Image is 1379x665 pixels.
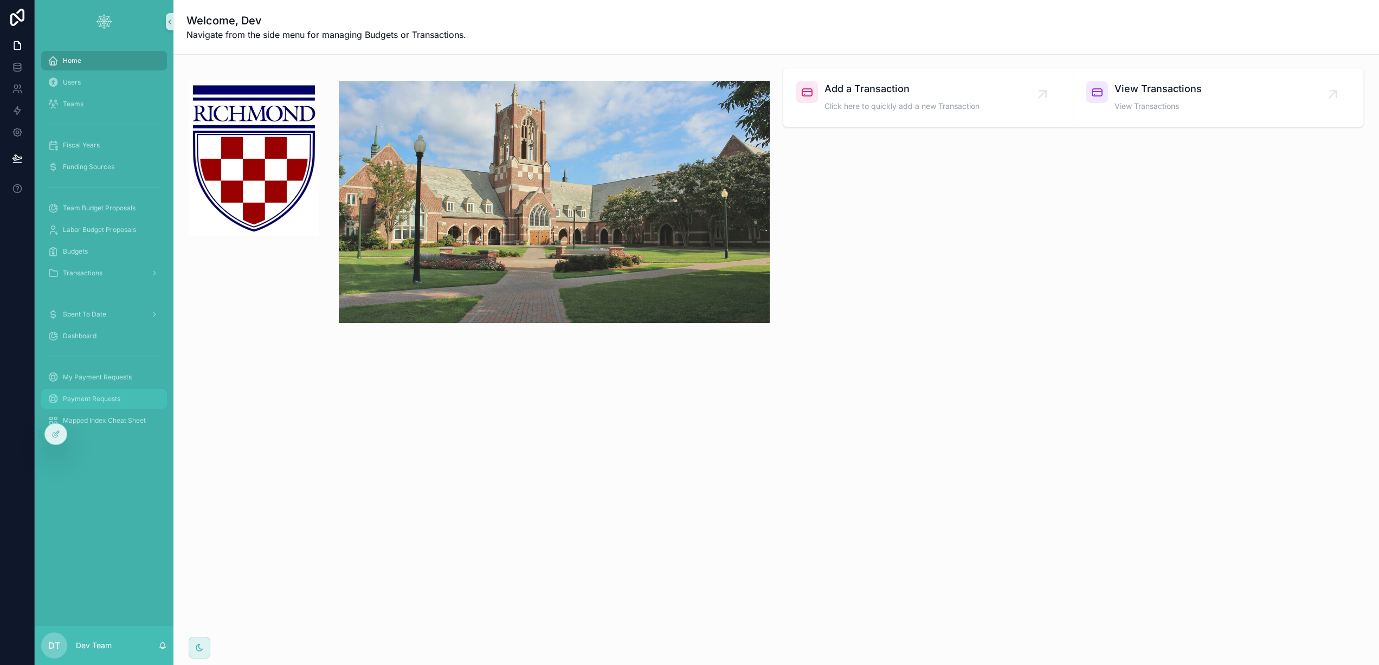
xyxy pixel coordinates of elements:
p: Dev Team [76,640,112,651]
a: Funding Sources [41,157,167,177]
span: Teams [63,100,83,108]
a: Users [41,73,167,92]
span: Spent To Date [63,310,106,319]
a: Budgets [41,242,167,261]
img: 27248-Richmond-Logo.jpg [189,81,319,236]
a: Spent To Date [41,305,167,324]
span: Navigate from the side menu for managing Budgets or Transactions. [186,28,466,41]
a: Team Budget Proposals [41,198,167,218]
a: Mapped Index Cheat Sheet [41,411,167,430]
img: 27250-Richmond_2.jpg [339,81,770,323]
span: DT [48,639,60,652]
span: Users [63,78,81,87]
a: Add a TransactionClick here to quickly add a new Transaction [783,68,1073,127]
span: My Payment Requests [63,373,132,382]
div: scrollable content [35,43,173,444]
span: Click here to quickly add a new Transaction [824,101,980,112]
a: Dashboard [41,326,167,346]
a: Teams [41,94,167,114]
a: Payment Requests [41,389,167,409]
a: Labor Budget Proposals [41,220,167,240]
img: App logo [95,13,113,30]
span: Labor Budget Proposals [63,225,136,234]
span: View Transactions [1114,101,1202,112]
span: Mapped Index Cheat Sheet [63,416,146,425]
span: Home [63,56,81,65]
span: Team Budget Proposals [63,204,136,212]
span: Add a Transaction [824,81,980,96]
a: Transactions [41,263,167,283]
span: Fiscal Years [63,141,100,150]
span: Payment Requests [63,395,120,403]
span: Transactions [63,269,102,277]
span: Budgets [63,247,88,256]
a: Fiscal Years [41,135,167,155]
a: Home [41,51,167,70]
span: Dashboard [63,332,96,340]
a: My Payment Requests [41,367,167,387]
a: View TransactionsView Transactions [1073,68,1363,127]
h1: Welcome, Dev [186,13,466,28]
span: View Transactions [1114,81,1202,96]
span: Funding Sources [63,163,114,171]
